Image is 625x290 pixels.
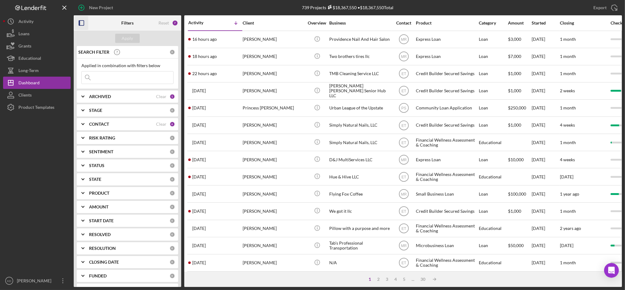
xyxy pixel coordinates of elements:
div: Grants [18,40,31,54]
div: [DATE] [532,48,559,65]
div: Financial Wellness Assessment & Coaching [416,255,477,271]
div: Activity [188,20,215,25]
div: Loan [479,238,507,254]
div: [DATE] [532,31,559,48]
b: PRODUCT [89,191,109,196]
div: Credit Builder Secured Savings [416,203,477,219]
div: Express Loan [416,31,477,48]
time: 1 month [560,260,576,265]
div: [PERSON_NAME] [243,151,304,168]
b: CLOSING DATE [89,260,119,265]
div: Loan [479,83,507,99]
b: STATUS [89,163,104,168]
span: $7,000 [508,54,521,59]
time: 1 month [560,208,576,214]
div: Community Loan Application [416,100,477,116]
time: 2025-09-08 11:18 [192,243,206,248]
time: 2025-09-09 02:02 [192,157,206,162]
div: 1 [170,94,175,99]
time: 2025-09-09 21:26 [192,88,206,93]
div: Closing [560,21,606,25]
div: Urban League of the Upstate [329,100,391,116]
b: ARCHIVED [89,94,111,99]
time: 1 month [560,54,576,59]
div: Financial Wellness Assessment & Coaching [416,134,477,151]
text: ET [401,140,406,145]
text: MR [401,158,407,162]
span: $1,000 [508,122,521,128]
div: 2 [374,277,383,282]
div: D&J MultiServices LLC [329,151,391,168]
div: 0 [170,273,175,279]
div: Tab’s Professional Transportation [329,238,391,254]
div: 0 [170,149,175,155]
div: Dashboard [18,77,40,90]
div: 5 [400,277,408,282]
button: Dashboard [3,77,71,89]
div: Clear [156,94,166,99]
b: STAGE [89,108,102,113]
div: [DATE] [532,238,559,254]
div: N/A [329,255,391,271]
div: [PERSON_NAME] [243,186,304,202]
div: Simply Natural Nails, LLC [329,134,391,151]
div: [PERSON_NAME] [243,66,304,82]
span: $100,000 [508,191,526,197]
text: MR [401,55,407,59]
button: Educational [3,52,71,64]
text: MR [401,37,407,42]
time: 1 month [560,36,576,42]
div: Flying Fox Coffee [329,186,391,202]
b: RESOLVED [89,232,111,237]
time: 2025-09-09 19:58 [192,105,206,110]
div: Loan [479,186,507,202]
div: Loan [479,100,507,116]
div: 7 [172,20,178,26]
time: 2025-09-08 13:18 [192,226,206,231]
button: Product Templates [3,101,71,113]
div: Express Loan [416,48,477,65]
span: $3,000 [508,36,521,42]
div: [DATE] [532,83,559,99]
div: Apply [122,34,133,43]
div: Loan [479,203,507,219]
div: 0 [170,259,175,265]
text: ET [401,261,406,265]
div: Clients [18,89,32,103]
div: 0 [170,218,175,223]
text: ET [401,123,406,128]
div: [DATE] [532,169,559,185]
text: PS [401,106,406,110]
div: Contact [392,21,415,25]
text: KD [7,279,11,283]
button: Apply [115,34,140,43]
b: START DATE [89,218,114,223]
div: Category [479,21,507,25]
div: [PERSON_NAME] [243,83,304,99]
div: Export [593,2,607,14]
div: Financial Wellness Assessment & Coaching [416,220,477,237]
div: [PERSON_NAME] [243,169,304,185]
div: 30 [417,277,428,282]
div: We got it llc [329,203,391,219]
div: 0 [170,204,175,210]
div: Loan [479,31,507,48]
span: $1,000 [508,88,521,93]
time: 2 years ago [560,226,581,231]
div: Applied in combination with filters below [81,63,174,68]
div: [DATE] [532,134,559,151]
text: ET [401,175,406,179]
div: Educational [479,134,507,151]
text: MR [401,244,407,248]
text: ET [401,209,406,214]
div: Reset [158,21,169,25]
div: Credit Builder Secured Savings [416,117,477,133]
button: KD[PERSON_NAME] [3,275,71,287]
div: $18,367,550 [326,5,357,10]
div: [DATE] [532,151,559,168]
a: Grants [3,40,71,52]
div: New Project [89,2,113,14]
div: Financial Wellness Assessment & Coaching [416,169,477,185]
